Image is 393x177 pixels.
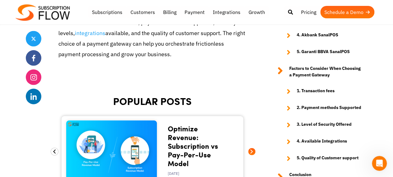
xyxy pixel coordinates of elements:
a: 4. Akbank SanalPOS [281,32,361,39]
a: Customers [126,6,159,18]
a: integrations [75,30,105,37]
strong: 4. Available Integrations [297,138,347,145]
a: Schedule a Demo [320,6,374,18]
strong: 5. Quality of Customer support [297,155,359,162]
a: Payment [181,6,209,18]
strong: 3. Level of Security Offered [297,121,352,129]
a: 2. Payment methods Supported [281,104,361,112]
strong: Factors to Consider When Choosing a Payment Gateway [289,65,361,78]
iframe: Intercom live chat [372,156,387,171]
a: 4. Available Integrations [281,138,361,145]
a: Subscriptions [88,6,126,18]
a: Optimize Revenue: Subscription vs Pay-Per-Use Model [168,123,218,168]
a: Factors to Consider When Choosing a Payment Gateway [271,65,361,78]
a: 1. Transaction fees [281,88,361,95]
a: Billing [159,6,181,18]
a: 3. Level of Security Offered [281,121,361,129]
strong: 4. Akbank SanalPOS [297,32,338,39]
strong: 2. Payment methods Supported [297,104,361,112]
strong: 5. Garanti BBVA SanalPOS [297,48,350,56]
h2: POPULAR POSTS [58,95,246,107]
strong: 1. Transaction fees [297,88,335,95]
a: 5. Quality of Customer support [281,155,361,162]
a: 5. Garanti BBVA SanalPOS [281,48,361,56]
a: Growth [244,6,269,18]
a: Integrations [209,6,244,18]
img: Subscriptionflow [16,4,70,21]
a: Pricing [297,6,320,18]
